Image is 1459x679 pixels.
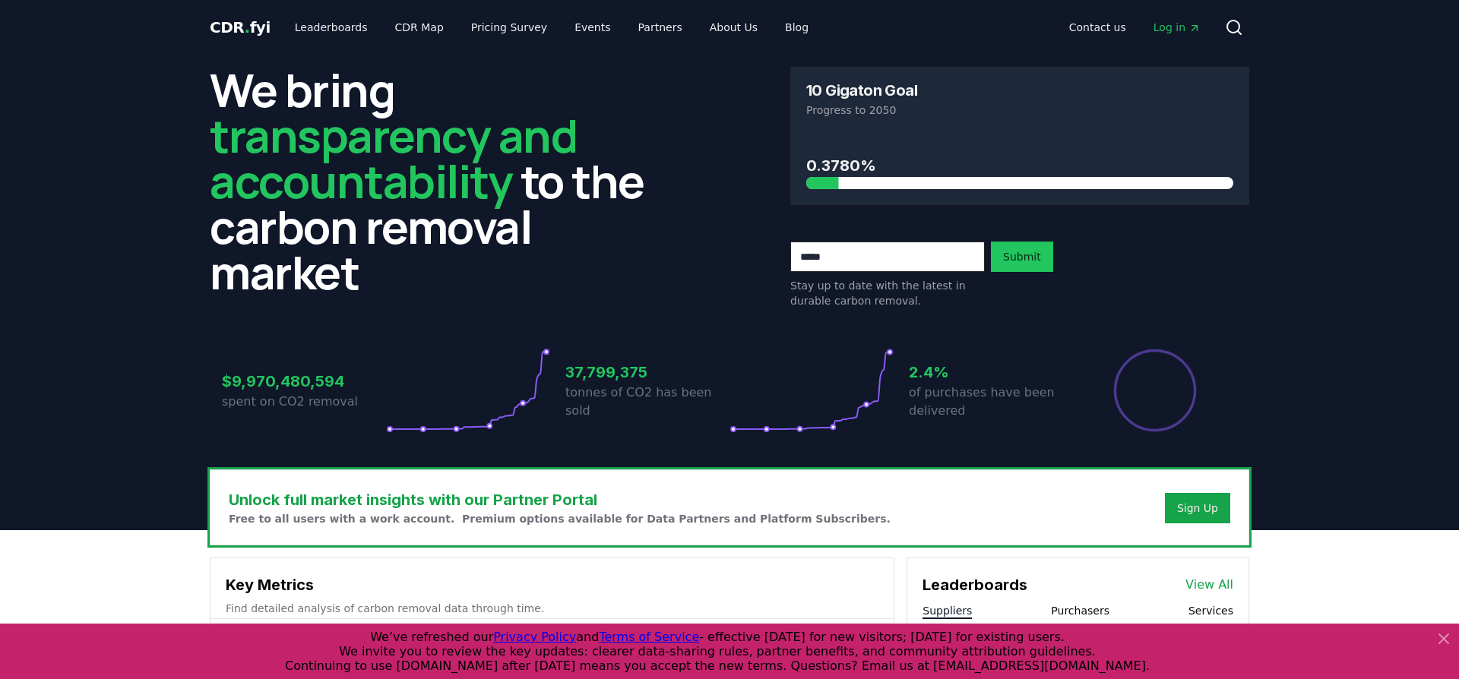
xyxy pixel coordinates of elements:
p: Stay up to date with the latest in durable carbon removal. [790,278,985,308]
h3: 0.3780% [806,154,1233,177]
p: tonnes of CO2 has been sold [565,384,729,420]
button: Suppliers [923,603,972,618]
h3: Unlock full market insights with our Partner Portal [229,488,891,511]
a: CDR Map [383,14,456,41]
a: Sign Up [1177,501,1218,516]
a: Pricing Survey [459,14,559,41]
span: CDR fyi [210,18,271,36]
a: Partners [626,14,695,41]
span: . [245,18,250,36]
nav: Main [283,14,821,41]
a: About Us [698,14,770,41]
a: Blog [773,14,821,41]
h3: $9,970,480,594 [222,370,386,393]
a: CDR.fyi [210,17,271,38]
a: Leaderboards [283,14,380,41]
h3: Leaderboards [923,573,1027,596]
button: Services [1188,603,1233,618]
h3: Key Metrics [226,573,878,596]
h3: 10 Gigaton Goal [806,83,917,98]
span: transparency and accountability [210,104,577,212]
button: Submit [991,242,1053,272]
button: Sign Up [1165,493,1230,523]
p: of purchases have been delivered [909,384,1073,420]
p: Progress to 2050 [806,103,1233,118]
h3: 2.4% [909,361,1073,384]
a: Events [562,14,622,41]
h3: 37,799,375 [565,361,729,384]
a: View All [1185,576,1233,594]
div: Percentage of sales delivered [1112,348,1198,433]
a: Log in [1141,14,1213,41]
span: Log in [1154,20,1201,35]
a: Contact us [1057,14,1138,41]
button: Purchasers [1051,603,1109,618]
nav: Main [1057,14,1213,41]
h2: We bring to the carbon removal market [210,67,669,295]
p: spent on CO2 removal [222,393,386,411]
p: Free to all users with a work account. Premium options available for Data Partners and Platform S... [229,511,891,526]
p: Find detailed analysis of carbon removal data through time. [226,601,878,616]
